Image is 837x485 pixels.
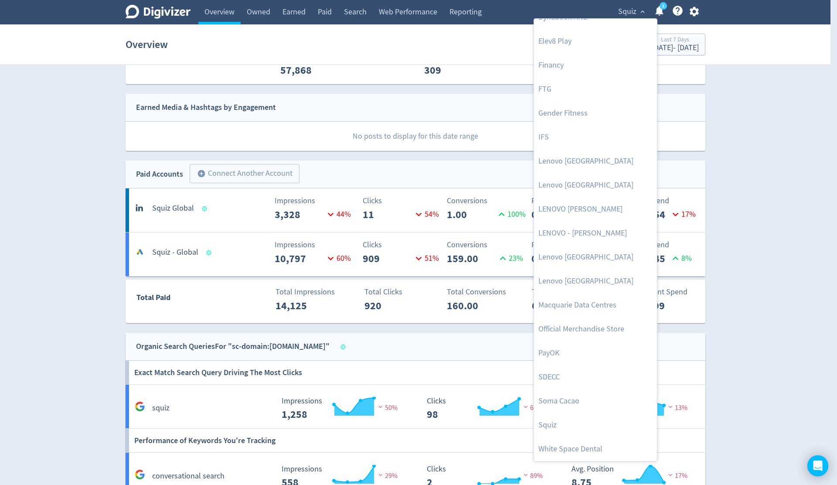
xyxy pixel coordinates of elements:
[534,53,657,77] a: Financy
[534,341,657,365] a: PayOK
[534,149,657,173] a: Lenovo [GEOGRAPHIC_DATA]
[534,365,657,389] a: SDECC
[534,389,657,413] a: Soma Cacao
[534,293,657,317] a: Macquarie Data Centres
[534,101,657,125] a: Gender Fitness
[534,125,657,149] a: IFS
[534,77,657,101] a: FTG
[534,197,657,221] a: LENOVO [PERSON_NAME]
[534,437,657,461] a: White Space Dental
[534,245,657,269] a: Lenovo [GEOGRAPHIC_DATA]
[534,29,657,53] a: Elev8 Play
[534,413,657,437] a: Squiz
[534,173,657,197] a: Lenovo [GEOGRAPHIC_DATA]
[534,221,657,245] a: LENOVO - [PERSON_NAME]
[807,455,828,476] div: Open Intercom Messenger
[534,317,657,341] a: Official Merchandise Store
[534,269,657,293] a: Lenovo [GEOGRAPHIC_DATA]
